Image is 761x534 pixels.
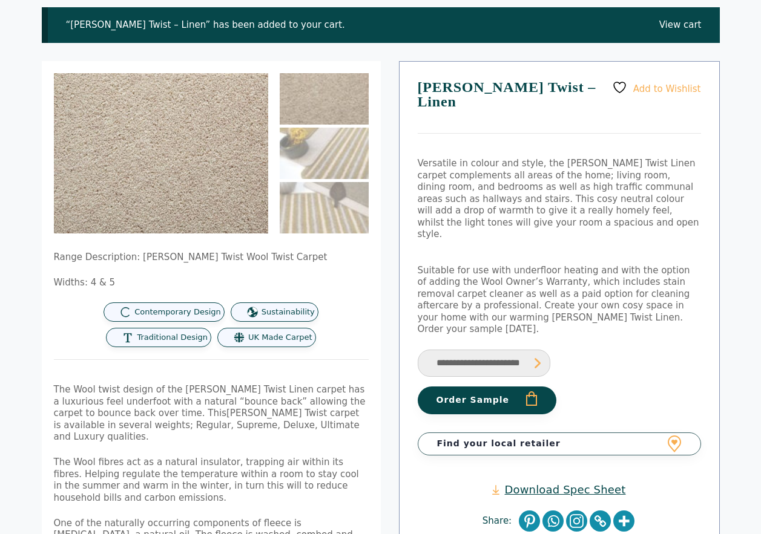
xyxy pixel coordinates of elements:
h1: [PERSON_NAME] Twist – Linen [418,80,701,134]
p: Widths: 4 & 5 [54,277,369,289]
span: Sustainability [262,307,315,317]
p: The Wool fibres act as a natural insulator, trapping air within its fibres. Helping regulate the ... [54,457,369,504]
a: Instagram [566,510,587,532]
p: Versatile in colour and style, the [PERSON_NAME] Twist Linen carpet complements all areas of the ... [418,158,701,241]
span: Traditional Design [137,333,208,343]
a: Add to Wishlist [612,80,700,95]
span: Share: [483,515,518,527]
a: View cart [659,19,702,31]
span: [PERSON_NAME] Twist carpet is available in several weights; Regular, Supreme, Deluxe, Ultimate an... [54,408,360,442]
button: Order Sample [418,386,556,414]
img: Tomkinson Twist - Linen - Image 3 [280,182,369,233]
span: Add to Wishlist [633,83,701,94]
a: Whatsapp [542,510,564,532]
p: Range Description: [PERSON_NAME] Twist Wool Twist Carpet [54,252,369,264]
span: UK Made Carpet [248,333,312,343]
a: Pinterest [519,510,540,532]
div: “[PERSON_NAME] Twist – Linen” has been added to your cart. [42,7,720,44]
p: Suitable for use with underfloor heating and with the option of adding the Wool Owner’s Warranty,... [418,265,701,336]
img: Tomkinson Twist - Linen - Image 2 [280,128,369,179]
span: Contemporary Design [134,307,221,317]
a: Copy Link [590,510,611,532]
p: The Wool twist design of the [PERSON_NAME] Twist Linen carpet has a luxurious feel underfoot with... [54,384,369,443]
img: Tomkinson Twist - Linen [280,73,369,125]
a: Find your local retailer [418,432,701,455]
a: More [613,510,634,532]
a: Download Spec Sheet [492,483,625,497]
